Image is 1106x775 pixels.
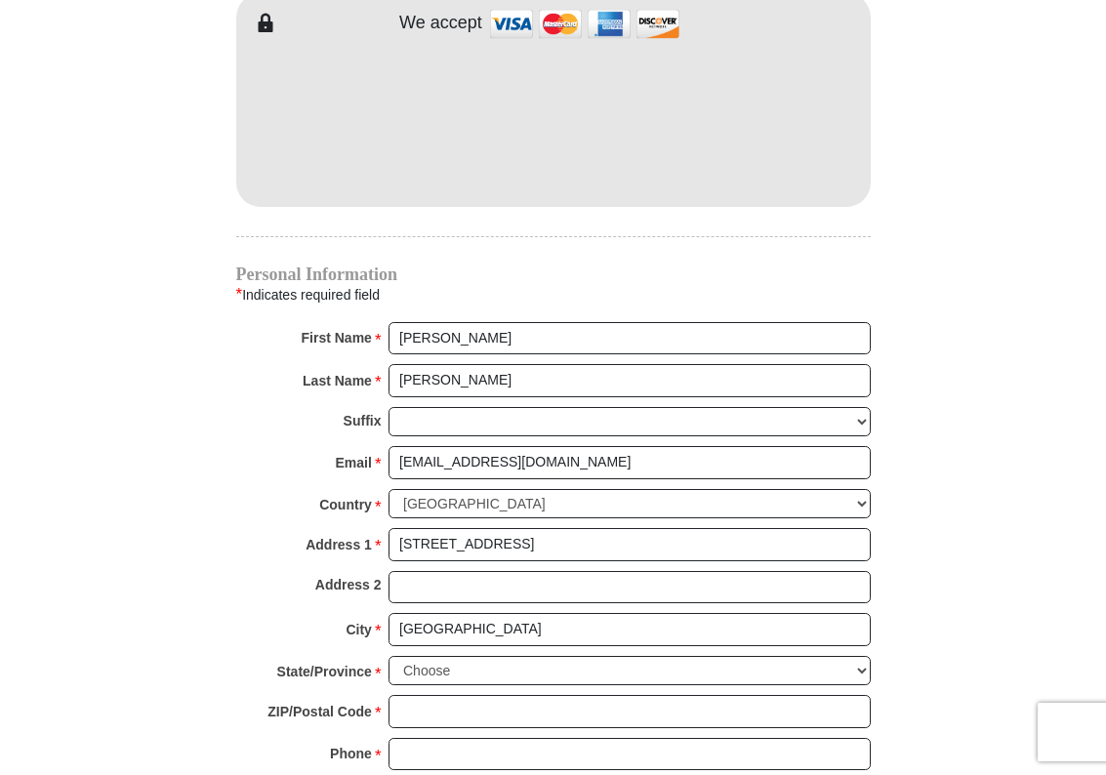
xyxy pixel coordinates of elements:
strong: Address 1 [306,531,372,558]
div: Indicates required field [236,282,871,307]
strong: ZIP/Postal Code [267,698,372,725]
img: credit cards accepted [487,3,682,45]
strong: Country [319,491,372,518]
strong: Suffix [344,407,382,434]
strong: City [346,616,371,643]
strong: Email [336,449,372,476]
strong: Last Name [303,367,372,394]
strong: First Name [302,324,372,351]
strong: Phone [330,740,372,767]
strong: State/Province [277,658,372,685]
strong: Address 2 [315,571,382,598]
h4: We accept [399,13,482,34]
h4: Personal Information [236,266,871,282]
